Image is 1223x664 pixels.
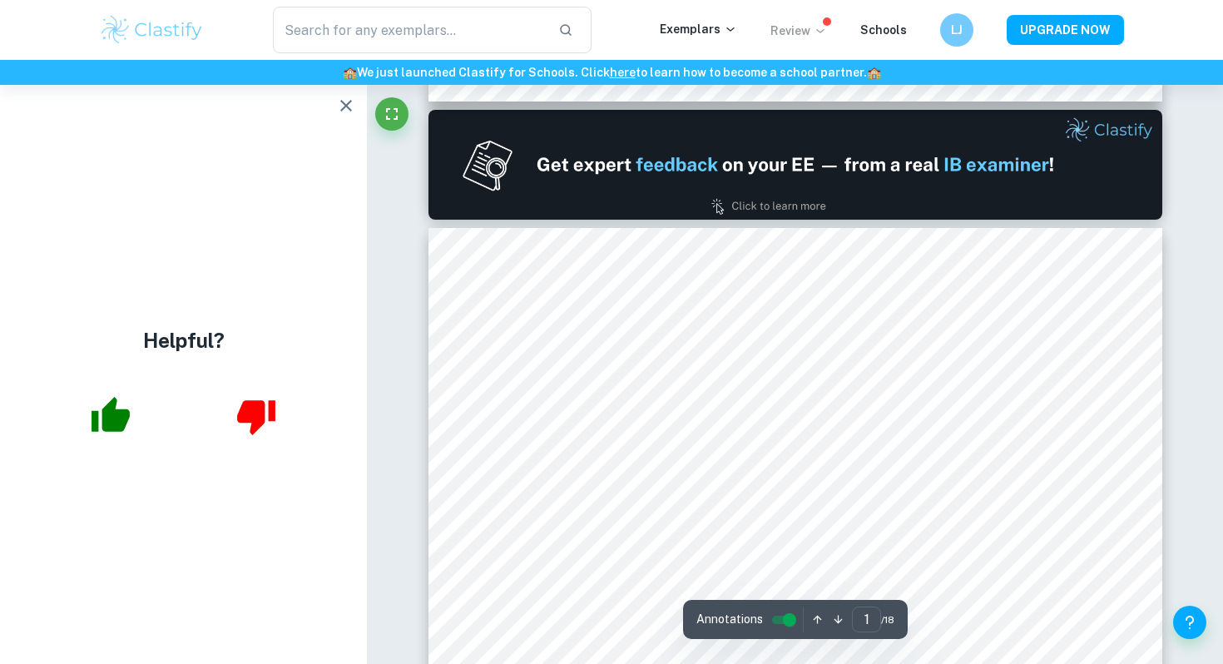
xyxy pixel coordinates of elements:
input: Search for any exemplars... [273,7,545,53]
button: Fullscreen [375,97,408,131]
a: here [610,66,636,79]
button: Help and Feedback [1173,606,1206,639]
p: Review [770,22,827,40]
button: LJ [940,13,973,47]
a: Schools [860,23,907,37]
img: Ad [428,110,1162,220]
h6: LJ [948,21,967,39]
h4: Helpful? [143,325,225,355]
span: / 18 [881,612,894,627]
span: 🏫 [343,66,357,79]
img: Clastify logo [99,13,205,47]
span: 🏫 [867,66,881,79]
button: UPGRADE NOW [1007,15,1124,45]
h6: We just launched Clastify for Schools. Click to learn how to become a school partner. [3,63,1220,82]
span: Annotations [696,611,763,628]
p: Exemplars [660,20,737,38]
